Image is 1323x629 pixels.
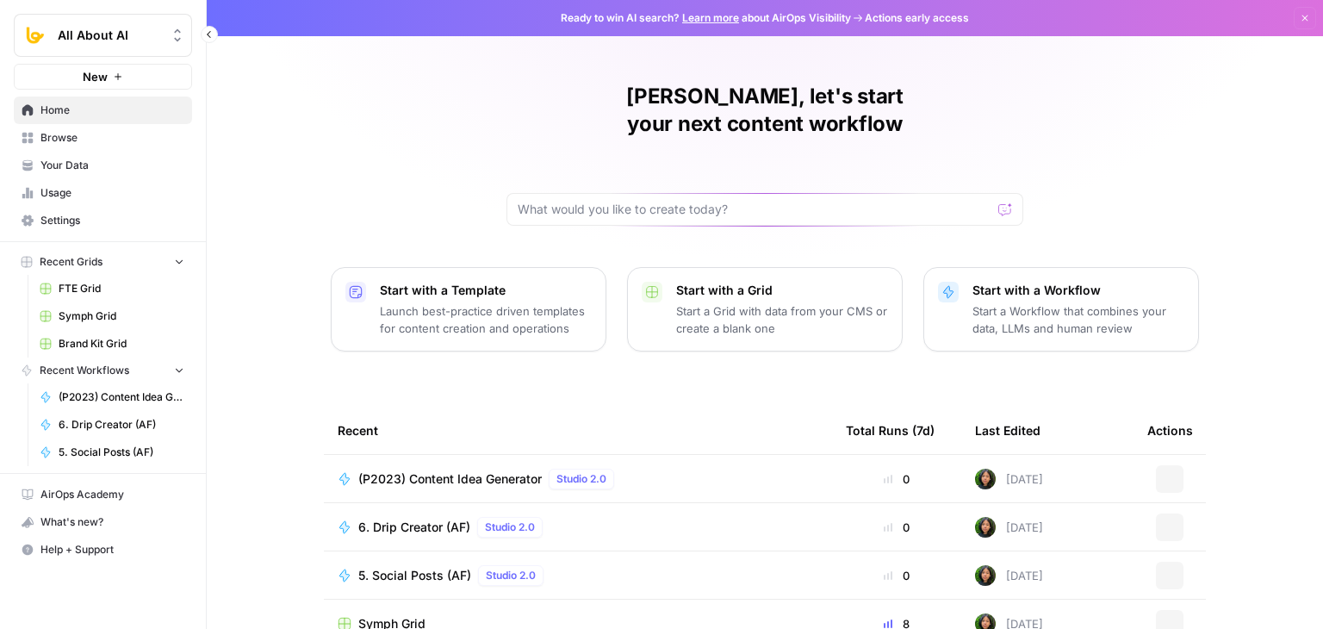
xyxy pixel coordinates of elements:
[975,565,996,586] img: 71gc9am4ih21sqe9oumvmopgcasf
[14,152,192,179] a: Your Data
[14,97,192,124] a: Home
[14,179,192,207] a: Usage
[358,519,470,536] span: 6. Drip Creator (AF)
[975,565,1043,586] div: [DATE]
[83,68,108,85] span: New
[338,565,818,586] a: 5. Social Posts (AF)Studio 2.0
[59,445,184,460] span: 5. Social Posts (AF)
[923,267,1199,352] button: Start with a WorkflowStart a Workflow that combines your data, LLMs and human review
[518,201,991,218] input: What would you like to create today?
[975,407,1040,454] div: Last Edited
[40,103,184,118] span: Home
[331,267,606,352] button: Start with a TemplateLaunch best-practice driven templates for content creation and operations
[40,254,102,270] span: Recent Grids
[338,517,818,538] a: 6. Drip Creator (AF)Studio 2.0
[846,407,935,454] div: Total Runs (7d)
[40,130,184,146] span: Browse
[975,469,996,489] img: 71gc9am4ih21sqe9oumvmopgcasf
[975,469,1043,489] div: [DATE]
[338,407,818,454] div: Recent
[59,389,184,405] span: (P2023) Content Idea Generator
[14,508,192,536] button: What's new?
[40,487,184,502] span: AirOps Academy
[14,64,192,90] button: New
[40,213,184,228] span: Settings
[846,519,947,536] div: 0
[676,282,888,299] p: Start with a Grid
[358,567,471,584] span: 5. Social Posts (AF)
[846,567,947,584] div: 0
[14,124,192,152] a: Browse
[32,302,192,330] a: Symph Grid
[14,207,192,234] a: Settings
[14,249,192,275] button: Recent Grids
[58,27,162,44] span: All About AI
[40,542,184,557] span: Help + Support
[32,383,192,411] a: (P2023) Content Idea Generator
[338,469,818,489] a: (P2023) Content Idea GeneratorStudio 2.0
[380,282,592,299] p: Start with a Template
[20,20,51,51] img: All About AI Logo
[14,14,192,57] button: Workspace: All About AI
[40,185,184,201] span: Usage
[975,517,1043,538] div: [DATE]
[32,330,192,358] a: Brand Kit Grid
[561,10,851,26] span: Ready to win AI search? about AirOps Visibility
[485,520,535,535] span: Studio 2.0
[556,471,606,487] span: Studio 2.0
[380,302,592,337] p: Launch best-practice driven templates for content creation and operations
[32,275,192,302] a: FTE Grid
[846,470,947,488] div: 0
[972,282,1184,299] p: Start with a Workflow
[682,11,739,24] a: Learn more
[59,336,184,352] span: Brand Kit Grid
[32,439,192,466] a: 5. Social Posts (AF)
[40,363,129,378] span: Recent Workflows
[59,281,184,296] span: FTE Grid
[975,517,996,538] img: 71gc9am4ih21sqe9oumvmopgcasf
[627,267,903,352] button: Start with a GridStart a Grid with data from your CMS or create a blank one
[486,568,536,583] span: Studio 2.0
[14,536,192,564] button: Help + Support
[14,358,192,383] button: Recent Workflows
[358,470,542,488] span: (P2023) Content Idea Generator
[15,509,191,535] div: What's new?
[676,302,888,337] p: Start a Grid with data from your CMS or create a blank one
[1147,407,1193,454] div: Actions
[865,10,969,26] span: Actions early access
[972,302,1184,337] p: Start a Workflow that combines your data, LLMs and human review
[506,83,1023,138] h1: [PERSON_NAME], let's start your next content workflow
[59,308,184,324] span: Symph Grid
[32,411,192,439] a: 6. Drip Creator (AF)
[59,417,184,433] span: 6. Drip Creator (AF)
[14,481,192,508] a: AirOps Academy
[40,158,184,173] span: Your Data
